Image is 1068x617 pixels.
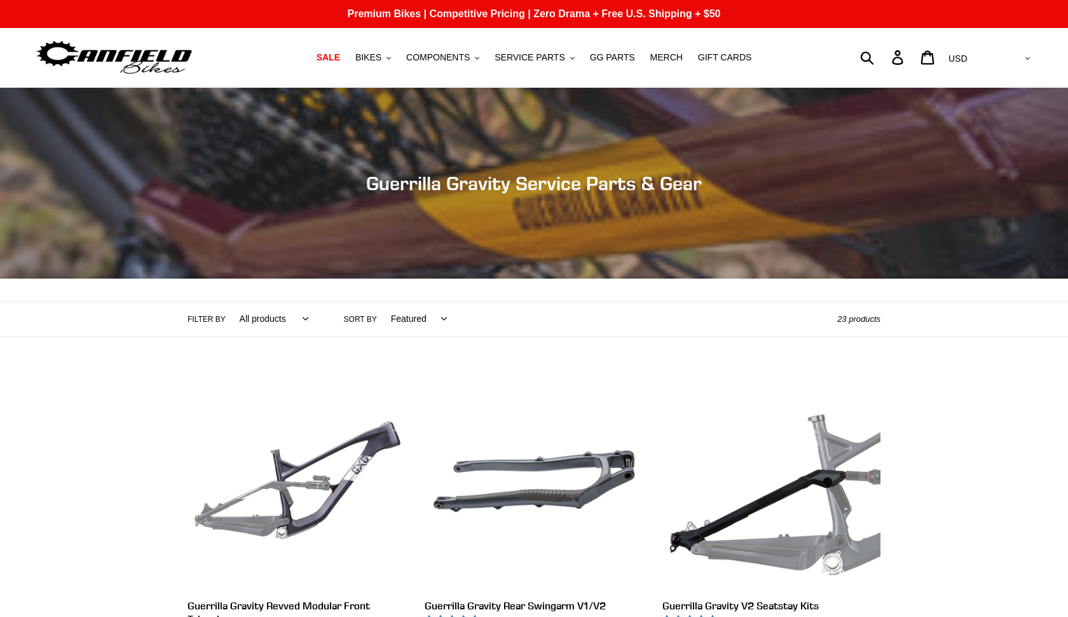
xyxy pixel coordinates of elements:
[349,49,397,66] button: BIKES
[867,43,900,71] input: Search
[400,49,486,66] button: COMPONENTS
[310,49,346,66] a: SALE
[317,52,340,63] span: SALE
[692,49,758,66] a: GIFT CARDS
[644,49,689,66] a: MERCH
[837,314,880,324] span: 23 products
[650,52,683,63] span: MERCH
[488,49,580,66] button: SERVICE PARTS
[406,52,470,63] span: COMPONENTS
[35,38,194,78] img: Canfield Bikes
[188,314,226,325] label: Filter by
[495,52,565,63] span: SERVICE PARTS
[584,49,641,66] a: GG PARTS
[698,52,752,63] span: GIFT CARDS
[355,52,381,63] span: BIKES
[366,172,702,195] span: Guerrilla Gravity Service Parts & Gear
[590,52,635,63] span: GG PARTS
[344,314,377,325] label: Sort by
